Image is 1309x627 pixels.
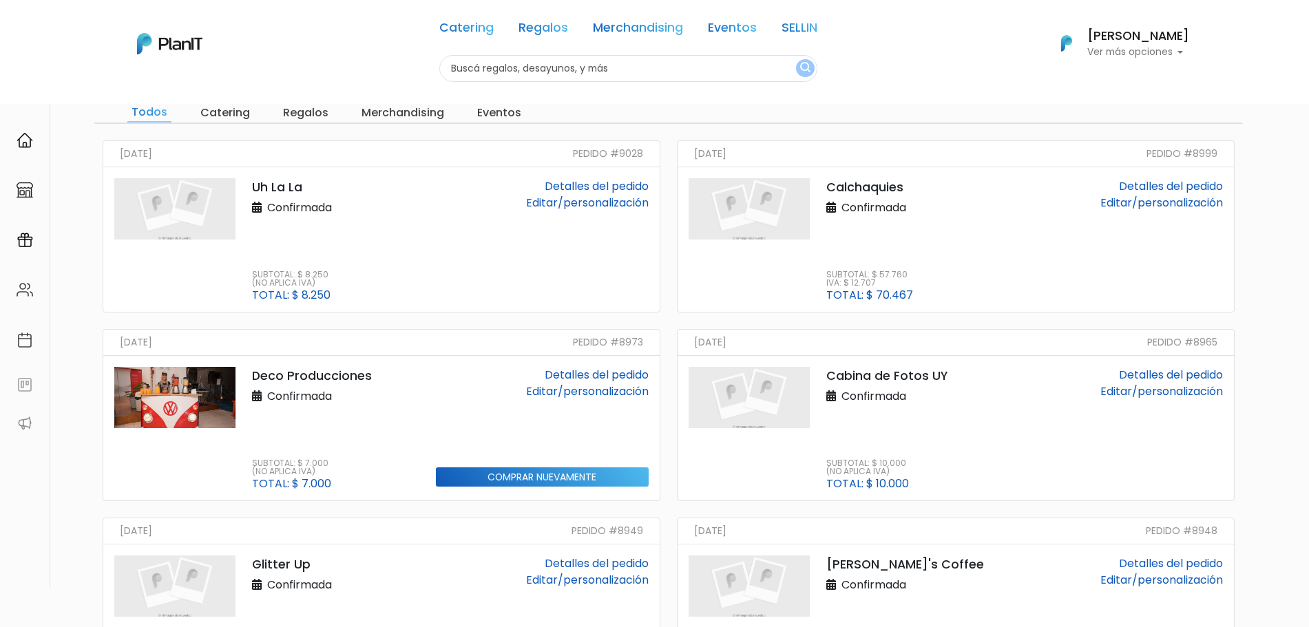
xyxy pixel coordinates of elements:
small: [DATE] [120,524,152,538]
a: SELLIN [782,22,817,39]
a: Editar/personalización [1100,195,1223,211]
p: [PERSON_NAME]'s Coffee [826,555,994,573]
a: Editar/personalización [1100,383,1223,399]
img: planit_placeholder-9427b205c7ae5e9bf800e9d23d5b17a34c4c1a44177066c4629bad40f2d9547d.png [689,178,810,240]
p: Total: $ 70.467 [826,290,913,301]
p: Total: $ 10.000 [826,478,909,489]
a: Editar/personalización [1100,572,1223,588]
p: Confirmada [826,388,906,405]
p: (No aplica IVA) [252,467,331,476]
p: Ver más opciones [1087,47,1189,57]
a: Detalles del pedido [1119,555,1223,571]
img: planit_placeholder-9427b205c7ae5e9bf800e9d23d5b17a34c4c1a44177066c4629bad40f2d9547d.png [114,178,235,240]
img: planit_placeholder-9427b205c7ae5e9bf800e9d23d5b17a34c4c1a44177066c4629bad40f2d9547d.png [689,555,810,617]
small: [DATE] [120,147,152,161]
p: Confirmada [252,388,332,405]
input: Buscá regalos, desayunos, y más [439,55,817,82]
a: Eventos [708,22,757,39]
a: Editar/personalización [526,195,649,211]
img: home-e721727adea9d79c4d83392d1f703f7f8bce08238fde08b1acbfd93340b81755.svg [17,132,33,149]
p: Confirmada [252,200,332,216]
small: [DATE] [694,335,726,350]
a: Detalles del pedido [545,367,649,383]
small: [DATE] [694,524,726,538]
a: Editar/personalización [526,572,649,588]
img: marketplace-4ceaa7011d94191e9ded77b95e3339b90024bf715f7c57f8cf31f2d8c509eaba.svg [17,182,33,198]
p: Glitter Up [252,555,419,573]
p: Calchaquies [826,178,994,196]
small: Pedido #8965 [1147,335,1217,350]
small: Pedido #8949 [572,524,643,538]
img: partners-52edf745621dab592f3b2c58e3bca9d71375a7ef29c3b500c9f145b62cc070d4.svg [17,415,33,432]
img: thumb_Carrtito_jugos_naturales.jpg [114,367,235,428]
p: IVA: $ 12.707 [826,279,913,287]
p: Subtotal: $ 57.760 [826,270,913,279]
input: Merchandising [357,103,448,123]
small: Pedido #8973 [573,335,643,350]
input: Eventos [473,103,525,123]
button: PlanIt Logo [PERSON_NAME] Ver más opciones [1043,25,1189,61]
p: Deco Producciones [252,367,419,385]
input: Comprar nuevamente [436,467,649,487]
input: Todos [127,103,171,123]
img: people-662611757002400ad9ed0e3c099ab2801c6687ba6c219adb57efc949bc21e19d.svg [17,281,33,298]
input: Regalos [279,103,333,123]
img: PlanIt Logo [1051,28,1082,59]
a: Detalles del pedido [545,178,649,194]
a: Editar/personalización [526,383,649,399]
img: search_button-432b6d5273f82d61273b3651a40e1bd1b912527efae98b1b7a1b2c0702e16a8d.svg [800,62,810,75]
small: [DATE] [694,147,726,161]
p: Subtotal: $ 10.000 [826,459,909,467]
a: Regalos [519,22,568,39]
h6: [PERSON_NAME] [1087,30,1189,43]
a: Detalles del pedido [1119,367,1223,383]
small: Pedido #9028 [573,147,643,161]
p: Total: $ 8.250 [252,290,331,301]
p: Subtotal: $ 8.250 [252,270,331,279]
img: planit_placeholder-9427b205c7ae5e9bf800e9d23d5b17a34c4c1a44177066c4629bad40f2d9547d.png [689,367,810,428]
small: Pedido #8999 [1146,147,1217,161]
a: Detalles del pedido [1119,178,1223,194]
img: calendar-87d922413cdce8b2cf7b7f5f62616a5cf9e4887200fb71536465627b3292af00.svg [17,332,33,348]
p: Subtotal: $ 7.000 [252,459,331,467]
img: campaigns-02234683943229c281be62815700db0a1741e53638e28bf9629b52c665b00959.svg [17,232,33,248]
p: Total: $ 7.000 [252,478,331,489]
a: Detalles del pedido [545,555,649,571]
p: Cabina de Fotos UY [826,367,994,385]
p: Uh La La [252,178,419,196]
small: [DATE] [120,335,152,350]
img: feedback-78b5a0c8f98aac82b08bfc38622c3050aee476f2c9584af64705fc4e61158814.svg [17,376,33,393]
p: Confirmada [826,577,906,593]
input: Catering [196,103,254,123]
div: ¿Necesitás ayuda? [71,13,198,40]
p: (No aplica IVA) [252,279,331,287]
a: Merchandising [593,22,683,39]
p: Confirmada [826,200,906,216]
img: PlanIt Logo [137,33,202,54]
img: planit_placeholder-9427b205c7ae5e9bf800e9d23d5b17a34c4c1a44177066c4629bad40f2d9547d.png [114,555,235,617]
p: Confirmada [252,577,332,593]
small: Pedido #8948 [1146,524,1217,538]
p: (No aplica IVA) [826,467,909,476]
a: Catering [439,22,494,39]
